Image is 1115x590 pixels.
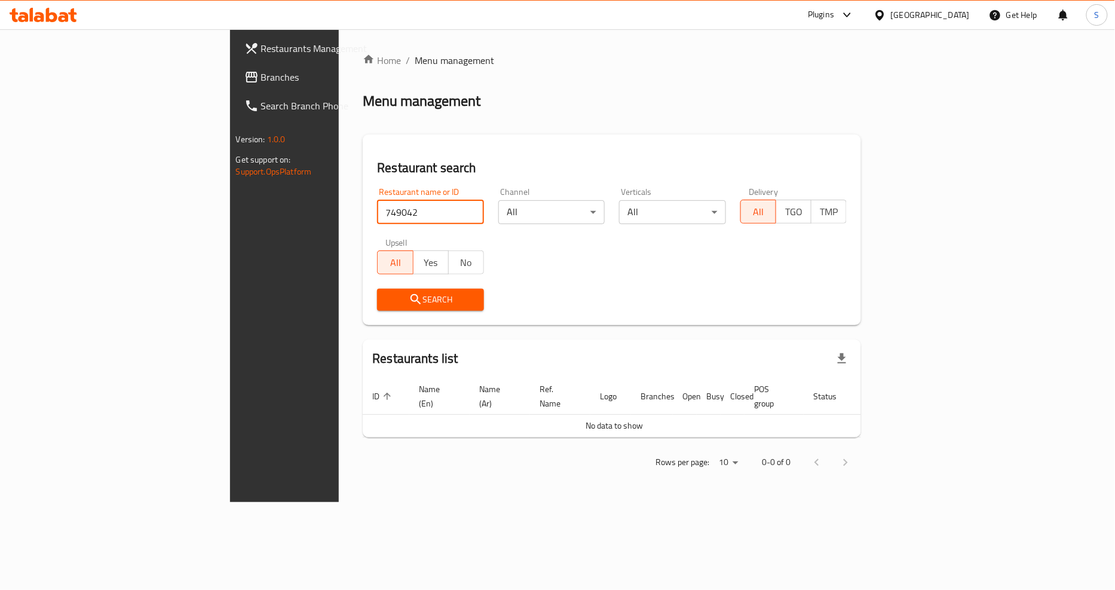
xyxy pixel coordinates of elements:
span: Name (En) [419,382,455,411]
a: Support.OpsPlatform [236,164,312,179]
label: Upsell [385,239,408,247]
span: Search Branch Phone [261,99,407,113]
nav: breadcrumb [363,53,861,68]
span: TMP [816,203,842,221]
span: All [382,254,408,271]
div: All [619,200,726,224]
span: Search [387,292,474,307]
span: 1.0.0 [267,132,286,147]
th: Closed [721,378,745,415]
p: 0-0 of 0 [762,455,791,470]
span: TGO [781,203,807,221]
button: No [448,250,484,274]
span: No data to show [586,418,644,433]
span: Name (Ar) [479,382,516,411]
span: Ref. Name [540,382,576,411]
span: Status [813,389,852,403]
span: Branches [261,70,407,84]
div: Rows per page: [714,454,743,472]
button: Yes [413,250,449,274]
th: Branches [631,378,673,415]
a: Restaurants Management [235,34,416,63]
th: Open [673,378,697,415]
span: Restaurants Management [261,41,407,56]
button: All [377,250,413,274]
a: Search Branch Phone [235,91,416,120]
span: Get support on: [236,152,291,167]
label: Delivery [749,188,779,196]
span: ID [372,389,395,403]
div: [GEOGRAPHIC_DATA] [891,8,970,22]
table: enhanced table [363,378,908,438]
span: POS group [754,382,789,411]
button: Search [377,289,484,311]
button: TGO [776,200,811,224]
input: Search for restaurant name or ID.. [377,200,484,224]
h2: Restaurant search [377,159,847,177]
th: Busy [697,378,721,415]
div: Plugins [808,8,834,22]
p: Rows per page: [655,455,709,470]
h2: Restaurants list [372,350,458,368]
div: All [498,200,605,224]
a: Branches [235,63,416,91]
h2: Menu management [363,91,480,111]
span: S [1095,8,1099,22]
th: Logo [590,378,631,415]
span: All [746,203,771,221]
span: Yes [418,254,444,271]
span: No [454,254,479,271]
span: Version: [236,132,265,147]
span: Menu management [415,53,494,68]
button: All [740,200,776,224]
button: TMP [811,200,847,224]
div: Export file [828,344,856,373]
